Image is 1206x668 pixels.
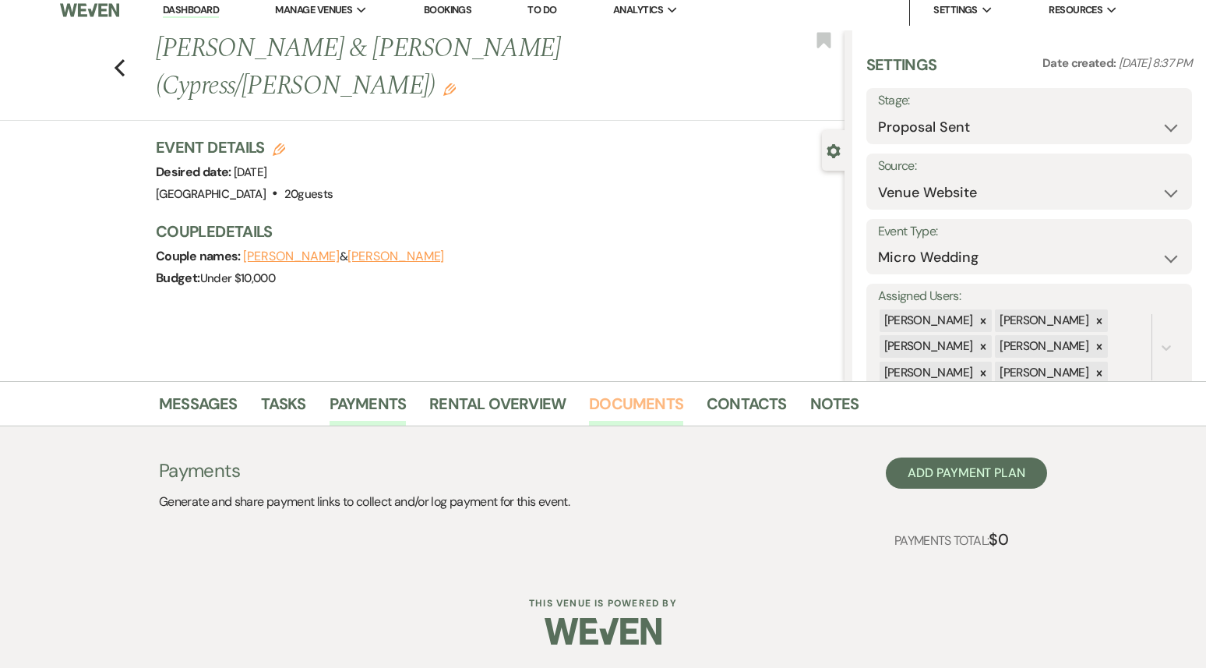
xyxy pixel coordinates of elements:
[880,362,975,384] div: [PERSON_NAME]
[810,391,859,426] a: Notes
[156,248,243,264] span: Couple names:
[347,250,444,263] button: [PERSON_NAME]
[156,30,700,104] h1: [PERSON_NAME] & [PERSON_NAME] (Cypress/[PERSON_NAME])
[156,221,829,242] h3: Couple Details
[527,3,556,16] a: To Do
[159,492,569,512] p: Generate and share payment links to collect and/or log payment for this event.
[156,136,333,158] h3: Event Details
[275,2,352,18] span: Manage Venues
[284,186,333,202] span: 20 guests
[878,90,1180,112] label: Stage:
[545,604,661,659] img: Weven Logo
[443,82,456,96] button: Edit
[989,529,1008,550] strong: $0
[1042,55,1119,71] span: Date created:
[261,391,306,426] a: Tasks
[589,391,683,426] a: Documents
[707,391,787,426] a: Contacts
[159,391,238,426] a: Messages
[933,2,978,18] span: Settings
[894,527,1008,552] p: Payments Total:
[995,362,1091,384] div: [PERSON_NAME]
[156,186,266,202] span: [GEOGRAPHIC_DATA]
[878,155,1180,178] label: Source:
[243,250,340,263] button: [PERSON_NAME]
[878,221,1180,243] label: Event Type:
[424,3,472,16] a: Bookings
[1049,2,1102,18] span: Resources
[1119,55,1192,71] span: [DATE] 8:37 PM
[429,391,566,426] a: Rental Overview
[159,458,569,484] h3: Payments
[613,2,663,18] span: Analytics
[995,309,1091,332] div: [PERSON_NAME]
[243,249,444,264] span: &
[878,285,1180,308] label: Assigned Users:
[880,309,975,332] div: [PERSON_NAME]
[995,335,1091,358] div: [PERSON_NAME]
[330,391,407,426] a: Payments
[880,335,975,358] div: [PERSON_NAME]
[866,54,937,88] h3: Settings
[886,458,1047,489] button: Add Payment Plan
[200,270,276,286] span: Under $10,000
[163,3,219,18] a: Dashboard
[156,164,234,180] span: Desired date:
[156,270,200,286] span: Budget:
[234,164,266,180] span: [DATE]
[827,143,841,157] button: Close lead details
